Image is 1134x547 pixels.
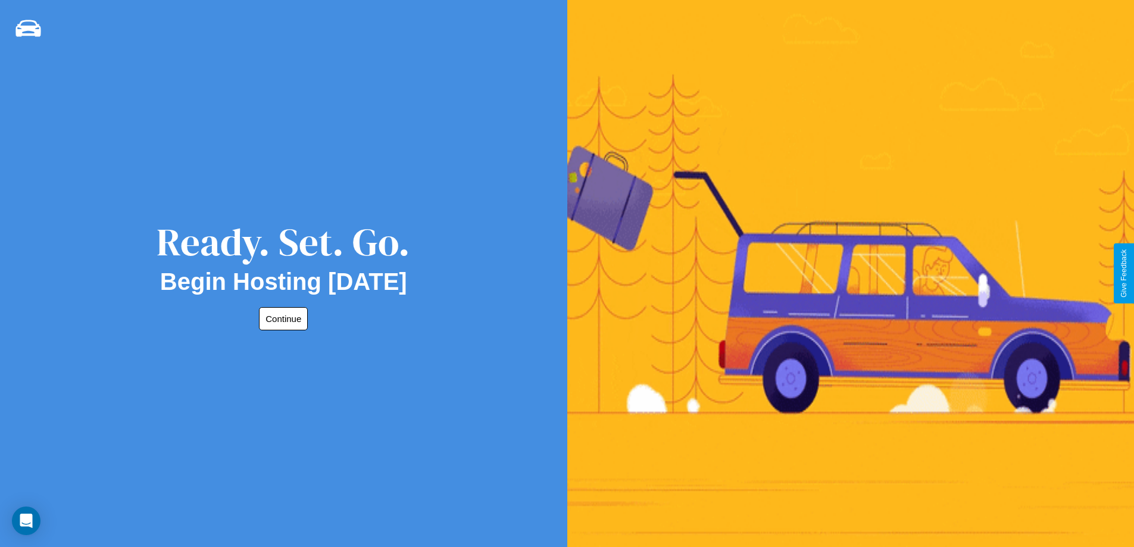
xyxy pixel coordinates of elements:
[12,507,40,535] div: Open Intercom Messenger
[259,307,308,330] button: Continue
[160,268,407,295] h2: Begin Hosting [DATE]
[1120,249,1128,298] div: Give Feedback
[157,215,410,268] div: Ready. Set. Go.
